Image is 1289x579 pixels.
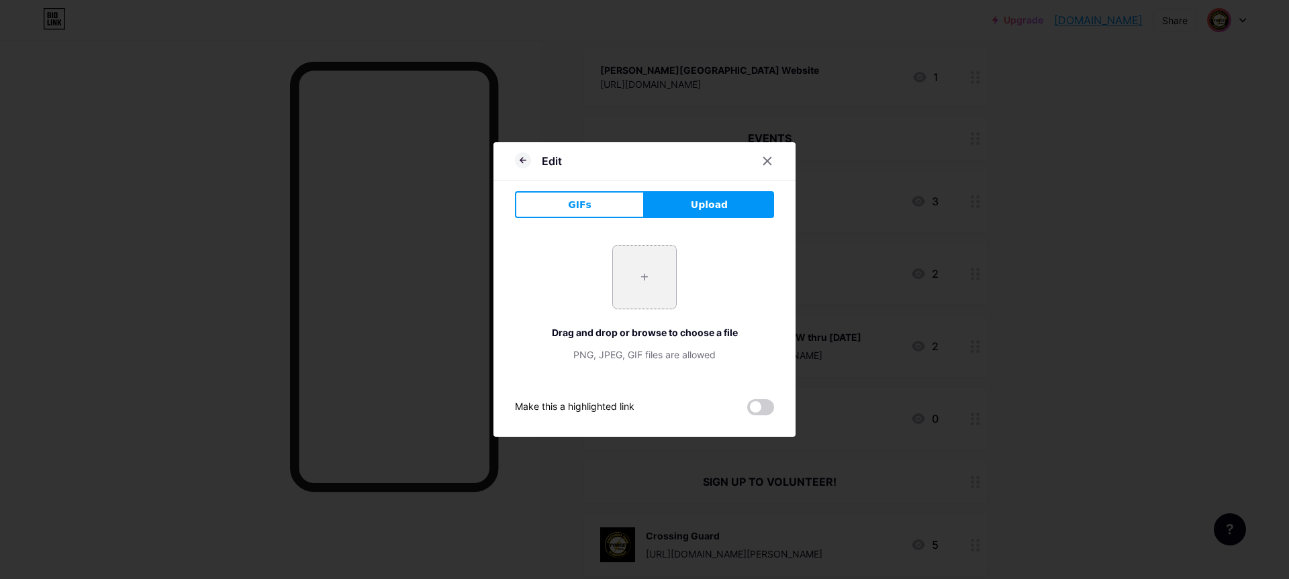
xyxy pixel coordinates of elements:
[515,191,644,218] button: GIFs
[644,191,774,218] button: Upload
[542,153,562,169] div: Edit
[515,399,634,415] div: Make this a highlighted link
[515,325,774,339] div: Drag and drop or browse to choose a file
[515,348,774,362] div: PNG, JPEG, GIF files are allowed
[691,198,728,212] span: Upload
[568,198,591,212] span: GIFs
